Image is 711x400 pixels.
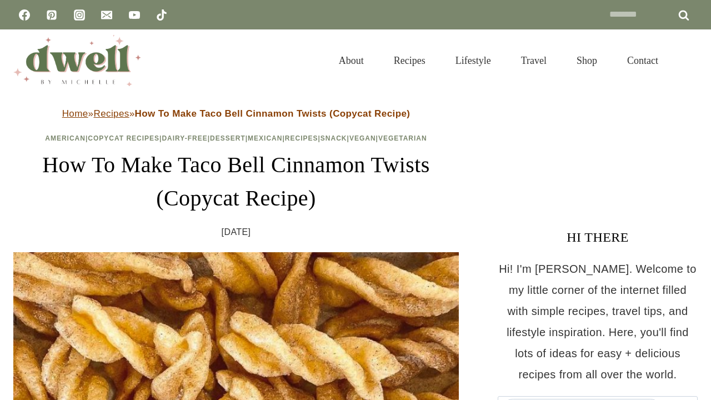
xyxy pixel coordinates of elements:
[612,41,673,80] a: Contact
[96,4,118,26] a: Email
[248,134,282,142] a: Mexican
[41,4,63,26] a: Pinterest
[135,108,410,119] strong: How To Make Taco Bell Cinnamon Twists (Copycat Recipe)
[123,4,146,26] a: YouTube
[349,134,376,142] a: Vegan
[45,134,86,142] a: American
[210,134,246,142] a: Dessert
[62,108,410,119] span: » »
[378,134,427,142] a: Vegetarian
[13,4,36,26] a: Facebook
[498,258,698,385] p: Hi! I'm [PERSON_NAME]. Welcome to my little corner of the internet filled with simple recipes, tr...
[62,108,88,119] a: Home
[379,41,440,80] a: Recipes
[679,51,698,70] button: View Search Form
[321,134,347,142] a: Snack
[68,4,91,26] a: Instagram
[13,148,459,215] h1: How To Make Taco Bell Cinnamon Twists (Copycat Recipe)
[324,41,379,80] a: About
[562,41,612,80] a: Shop
[88,134,159,142] a: Copycat Recipes
[45,134,427,142] span: | | | | | | | |
[162,134,207,142] a: Dairy-Free
[222,224,251,241] time: [DATE]
[93,108,129,119] a: Recipes
[285,134,318,142] a: Recipes
[151,4,173,26] a: TikTok
[506,41,562,80] a: Travel
[13,35,141,86] img: DWELL by michelle
[324,41,673,80] nav: Primary Navigation
[498,227,698,247] h3: HI THERE
[440,41,506,80] a: Lifestyle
